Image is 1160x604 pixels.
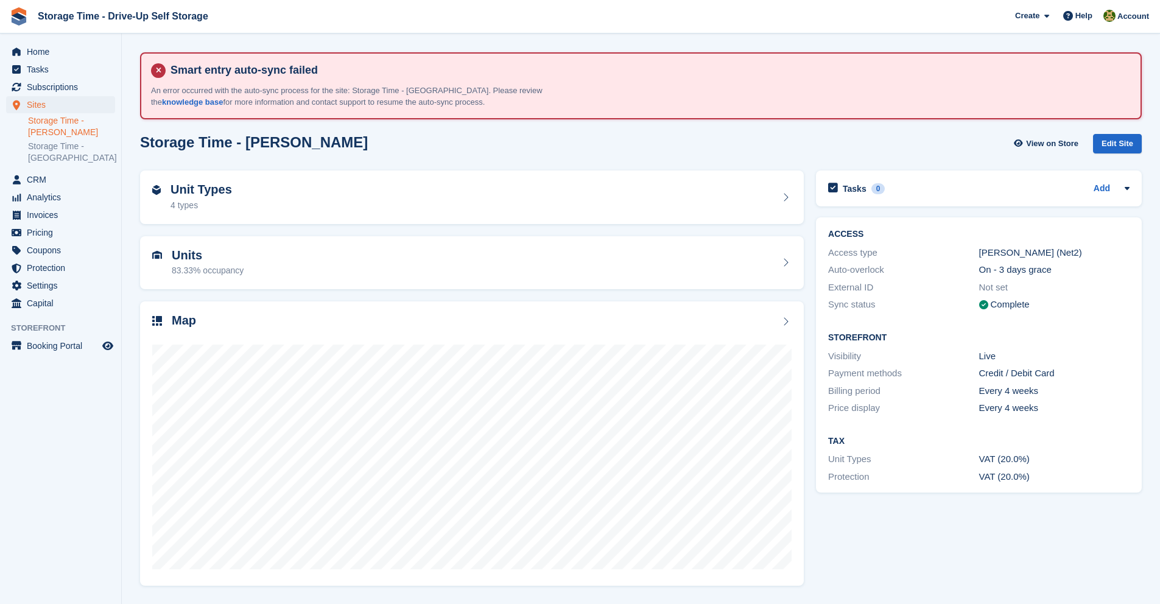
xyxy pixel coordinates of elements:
[27,43,100,60] span: Home
[151,85,577,108] p: An error occurred with the auto-sync process for the site: Storage Time - [GEOGRAPHIC_DATA]. Plea...
[828,246,979,260] div: Access type
[828,333,1130,343] h2: Storefront
[140,301,804,586] a: Map
[172,248,244,262] h2: Units
[11,322,121,334] span: Storefront
[828,263,979,277] div: Auto-overlock
[828,367,979,381] div: Payment methods
[27,337,100,354] span: Booking Portal
[828,298,979,312] div: Sync status
[1093,134,1142,159] a: Edit Site
[6,259,115,276] a: menu
[33,6,213,26] a: Storage Time - Drive-Up Self Storage
[6,295,115,312] a: menu
[979,384,1130,398] div: Every 4 weeks
[828,384,979,398] div: Billing period
[27,96,100,113] span: Sites
[828,230,1130,239] h2: ACCESS
[140,134,368,150] h2: Storage Time - [PERSON_NAME]
[172,314,196,328] h2: Map
[6,337,115,354] a: menu
[27,277,100,294] span: Settings
[1026,138,1078,150] span: View on Store
[979,246,1130,260] div: [PERSON_NAME] (Net2)
[27,189,100,206] span: Analytics
[152,185,161,195] img: unit-type-icn-2b2737a686de81e16bb02015468b77c625bbabd49415b5ef34ead5e3b44a266d.svg
[1012,134,1083,154] a: View on Store
[162,97,223,107] a: knowledge base
[27,171,100,188] span: CRM
[979,470,1130,484] div: VAT (20.0%)
[6,277,115,294] a: menu
[979,367,1130,381] div: Credit / Debit Card
[152,316,162,326] img: map-icn-33ee37083ee616e46c38cad1a60f524a97daa1e2b2c8c0bc3eb3415660979fc1.svg
[6,61,115,78] a: menu
[6,96,115,113] a: menu
[991,298,1030,312] div: Complete
[979,281,1130,295] div: Not set
[6,189,115,206] a: menu
[828,437,1130,446] h2: Tax
[1093,134,1142,154] div: Edit Site
[27,79,100,96] span: Subscriptions
[6,242,115,259] a: menu
[27,61,100,78] span: Tasks
[6,171,115,188] a: menu
[1094,182,1110,196] a: Add
[152,251,162,259] img: unit-icn-7be61d7bf1b0ce9d3e12c5938cc71ed9869f7b940bace4675aadf7bd6d80202e.svg
[27,259,100,276] span: Protection
[27,242,100,259] span: Coupons
[828,470,979,484] div: Protection
[979,263,1130,277] div: On - 3 days grace
[979,349,1130,363] div: Live
[28,141,115,164] a: Storage Time - [GEOGRAPHIC_DATA]
[28,115,115,138] a: Storage Time - [PERSON_NAME]
[843,183,866,194] h2: Tasks
[6,79,115,96] a: menu
[100,339,115,353] a: Preview store
[979,401,1130,415] div: Every 4 weeks
[828,349,979,363] div: Visibility
[172,264,244,277] div: 83.33% occupancy
[828,452,979,466] div: Unit Types
[979,452,1130,466] div: VAT (20.0%)
[27,224,100,241] span: Pricing
[6,43,115,60] a: menu
[1117,10,1149,23] span: Account
[1015,10,1039,22] span: Create
[170,199,232,212] div: 4 types
[6,224,115,241] a: menu
[1075,10,1092,22] span: Help
[140,170,804,224] a: Unit Types 4 types
[27,295,100,312] span: Capital
[6,206,115,223] a: menu
[166,63,1131,77] h4: Smart entry auto-sync failed
[828,281,979,295] div: External ID
[828,401,979,415] div: Price display
[27,206,100,223] span: Invoices
[871,183,885,194] div: 0
[1103,10,1116,22] img: Zain Sarwar
[170,183,232,197] h2: Unit Types
[140,236,804,290] a: Units 83.33% occupancy
[10,7,28,26] img: stora-icon-8386f47178a22dfd0bd8f6a31ec36ba5ce8667c1dd55bd0f319d3a0aa187defe.svg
